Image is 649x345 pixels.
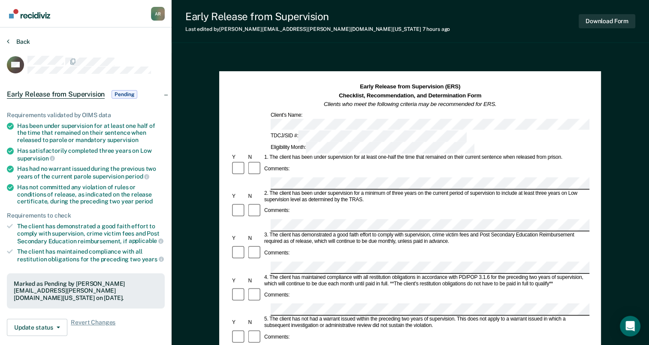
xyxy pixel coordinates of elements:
[247,154,263,161] div: N
[269,131,468,142] div: TDCJ/SID #:
[17,248,165,263] div: The client has maintained compliance with all restitution obligations for the preceding two
[17,184,165,205] div: Has not committed any violation of rules or conditions of release, as indicated on the release ce...
[7,90,105,99] span: Early Release from Supervision
[231,235,247,242] div: Y
[7,112,165,119] div: Requirements validated by OIMS data
[17,147,165,162] div: Has satisfactorily completed three years on Low
[324,101,497,107] em: Clients who meet the following criteria may be recommended for ERS.
[17,155,55,162] span: supervision
[17,122,165,144] div: Has been under supervision for at least one half of the time that remained on their sentence when...
[14,280,158,302] div: Marked as Pending by [PERSON_NAME][EMAIL_ADDRESS][PERSON_NAME][DOMAIN_NAME][US_STATE] on [DATE].
[263,292,291,299] div: Comments:
[125,173,149,180] span: period
[247,320,263,326] div: N
[107,136,139,143] span: supervision
[263,250,291,256] div: Comments:
[142,256,164,263] span: years
[263,166,291,172] div: Comments:
[620,316,640,336] div: Open Intercom Messenger
[231,320,247,326] div: Y
[231,154,247,161] div: Y
[7,212,165,219] div: Requirements to check
[185,10,450,23] div: Early Release from Supervision
[247,193,263,200] div: N
[71,319,115,336] span: Revert Changes
[7,319,67,336] button: Update status
[17,223,165,245] div: The client has demonstrated a good faith effort to comply with supervision, crime victim fees and...
[17,165,165,180] div: Has had no warrant issued during the previous two years of the current parole supervision
[263,274,589,287] div: 4. The client has maintained compliance with all restitution obligations in accordance with PD/PO...
[151,7,165,21] div: A R
[9,9,50,18] img: Recidiviz
[360,84,460,90] strong: Early Release from Supervision (ERS)
[7,38,30,45] button: Back
[135,198,153,205] span: period
[263,154,589,161] div: 1. The client has been under supervision for at least one-half the time that remained on their cu...
[263,334,291,341] div: Comments:
[151,7,165,21] button: Profile dropdown button
[231,278,247,284] div: Y
[263,232,589,245] div: 3. The client has demonstrated a good faith effort to comply with supervision, crime victim fees ...
[263,208,291,214] div: Comments:
[269,142,476,154] div: Eligibility Month:
[112,90,137,99] span: Pending
[423,26,450,32] span: 7 hours ago
[185,26,450,32] div: Last edited by [PERSON_NAME][EMAIL_ADDRESS][PERSON_NAME][DOMAIN_NAME][US_STATE]
[339,92,481,99] strong: Checklist, Recommendation, and Determination Form
[129,237,163,244] span: applicable
[247,278,263,284] div: N
[579,14,635,28] button: Download Form
[231,193,247,200] div: Y
[263,190,589,203] div: 2. The client has been under supervision for a minimum of three years on the current period of su...
[263,316,589,329] div: 5. The client has not had a warrant issued within the preceding two years of supervision. This do...
[247,235,263,242] div: N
